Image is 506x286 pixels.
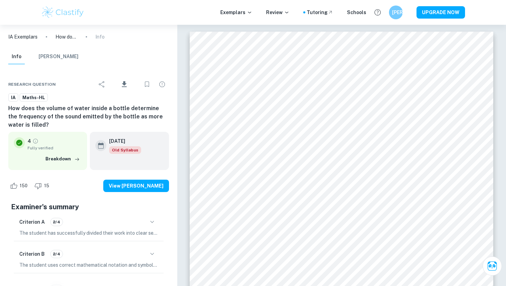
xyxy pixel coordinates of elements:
button: [PERSON_NAME] [389,6,403,19]
p: Exemplars [220,9,252,16]
a: Tutoring [307,9,333,16]
img: Clastify logo [41,6,85,19]
button: Ask Clai [483,256,502,276]
a: Schools [347,9,366,16]
h6: [PERSON_NAME] [392,9,400,16]
p: Review [266,9,289,16]
button: UPGRADE NOW [417,6,465,19]
button: Help and Feedback [372,7,383,18]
